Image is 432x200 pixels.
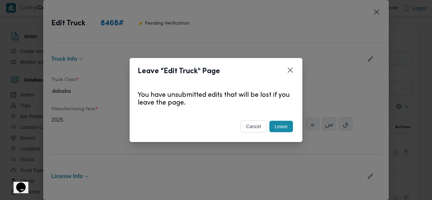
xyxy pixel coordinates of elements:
[269,121,293,132] button: Leave
[240,120,267,133] button: cancel
[138,92,294,107] p: You have unsubmitted edits that will be lost if you leave the page.
[138,66,310,77] header: Leave “Edit Truck" Page
[286,66,294,74] button: Closes this modal window
[7,173,28,193] iframe: chat widget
